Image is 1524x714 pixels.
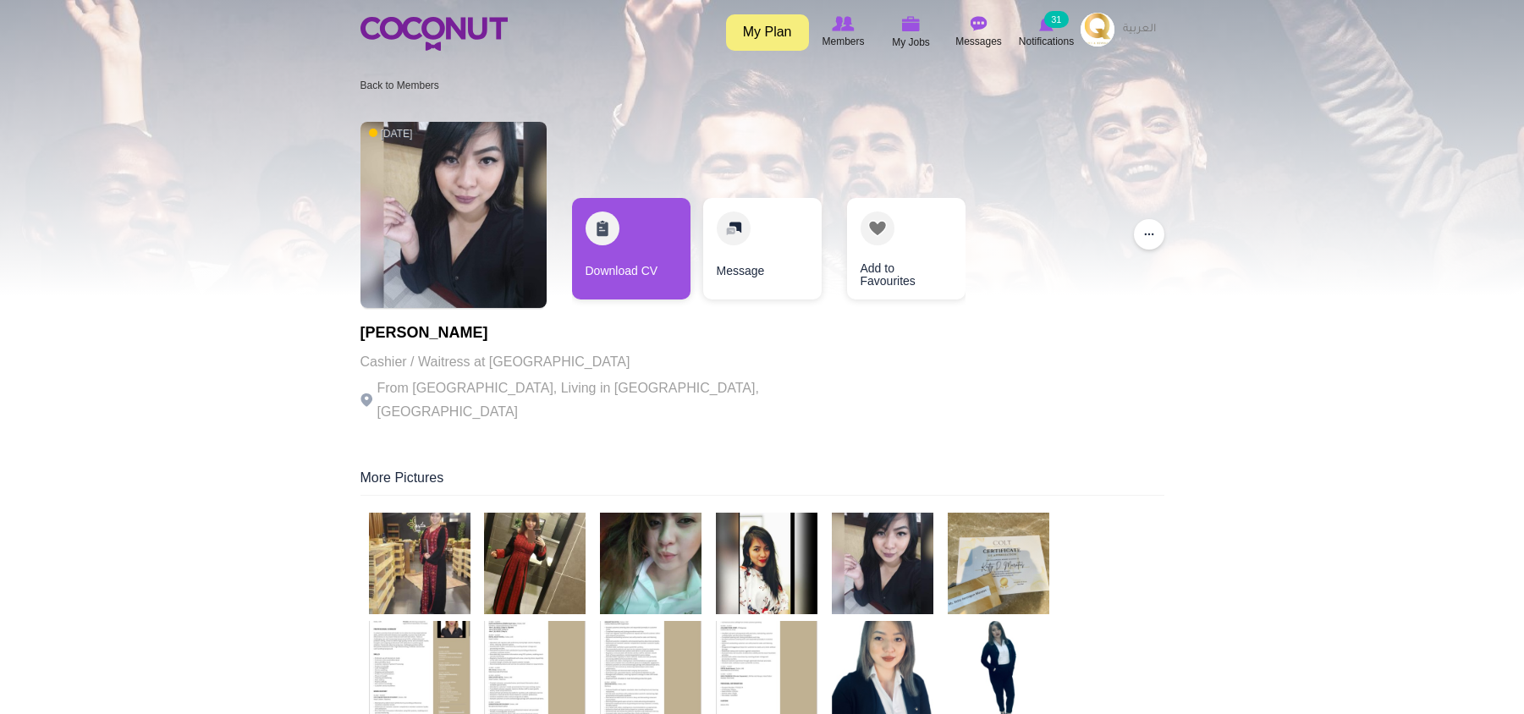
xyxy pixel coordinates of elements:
span: Messages [955,33,1002,50]
a: Add to Favourites [847,198,966,299]
small: 31 [1044,11,1068,28]
p: Cashier / Waitress at [GEOGRAPHIC_DATA] [360,350,826,374]
a: العربية [1114,13,1164,47]
img: My Jobs [902,16,921,31]
span: Notifications [1019,33,1074,50]
a: Download CV [572,198,690,299]
a: Message [703,198,822,299]
img: Messages [971,16,988,31]
a: My Jobs My Jobs [878,13,945,52]
img: Notifications [1039,16,1054,31]
a: Browse Members Members [810,13,878,52]
a: Messages Messages [945,13,1013,52]
div: 2 / 3 [703,198,822,308]
a: My Plan [726,14,809,51]
a: Back to Members [360,80,439,91]
div: More Pictures [360,469,1164,496]
span: [DATE] [369,127,413,141]
p: From [GEOGRAPHIC_DATA], Living in [GEOGRAPHIC_DATA], [GEOGRAPHIC_DATA] [360,376,826,424]
a: Notifications Notifications 31 [1013,13,1081,52]
img: Browse Members [832,16,854,31]
div: 3 / 3 [834,198,953,308]
button: ... [1134,219,1164,250]
img: Home [360,17,508,51]
span: My Jobs [892,34,930,51]
h1: [PERSON_NAME] [360,325,826,342]
span: Members [822,33,864,50]
div: 1 / 3 [572,198,690,308]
